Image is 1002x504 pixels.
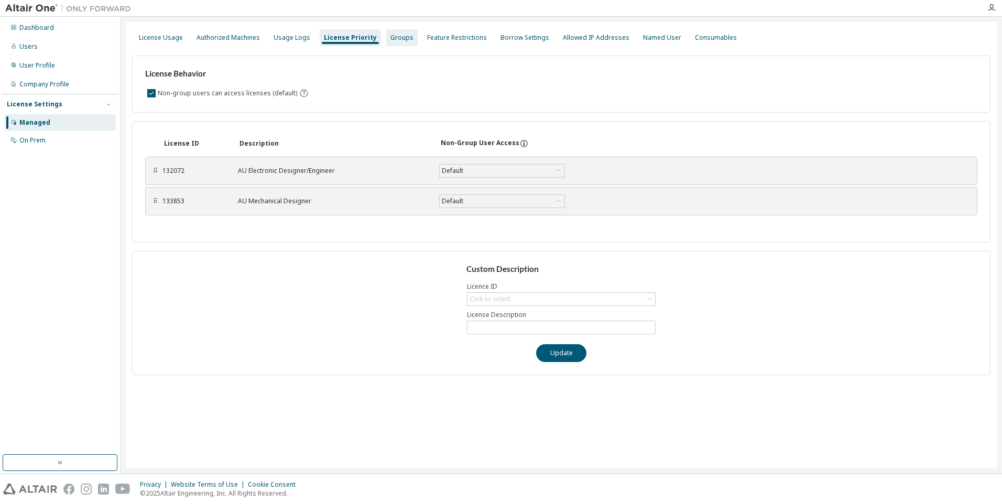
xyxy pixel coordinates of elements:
[238,197,427,205] div: AU Mechanical Designer
[536,344,586,362] button: Update
[274,34,310,42] div: Usage Logs
[140,489,302,498] p: © 2025 Altair Engineering, Inc. All Rights Reserved.
[3,484,57,495] img: altair_logo.svg
[145,69,307,79] h3: License Behavior
[19,42,38,51] div: Users
[238,167,427,175] div: AU Electronic Designer/Engineer
[467,293,655,305] div: Click to select
[427,34,487,42] div: Feature Restrictions
[19,80,69,89] div: Company Profile
[239,139,428,148] div: Description
[390,34,413,42] div: Groups
[197,34,260,42] div: Authorized Machines
[299,89,309,98] svg: By default any user not assigned to any group can access any license. Turn this setting off to di...
[98,484,109,495] img: linkedin.svg
[19,61,55,70] div: User Profile
[470,295,510,303] div: Click to select
[115,484,130,495] img: youtube.svg
[441,139,519,148] div: Non-Group User Access
[467,282,656,291] label: Licence ID
[171,480,248,489] div: Website Terms of Use
[140,480,171,489] div: Privacy
[500,34,549,42] div: Borrow Settings
[158,87,299,100] label: Non-group users can access licenses (default)
[152,197,158,205] div: ⠿
[162,167,225,175] div: 132072
[63,484,74,495] img: facebook.svg
[695,34,737,42] div: Consumables
[440,195,465,207] div: Default
[19,24,54,32] div: Dashboard
[19,118,50,127] div: Managed
[466,264,657,275] h3: Custom Description
[467,311,656,319] label: License Description
[563,34,629,42] div: Allowed IP Addresses
[440,165,465,177] div: Default
[324,34,377,42] div: License Priority
[162,197,225,205] div: 133853
[440,195,564,207] div: Default
[81,484,92,495] img: instagram.svg
[7,100,62,108] div: License Settings
[164,139,227,148] div: License ID
[19,136,46,145] div: On Prem
[643,34,681,42] div: Named User
[152,167,158,175] div: ⠿
[5,3,136,14] img: Altair One
[248,480,302,489] div: Cookie Consent
[139,34,183,42] div: License Usage
[440,165,564,177] div: Default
